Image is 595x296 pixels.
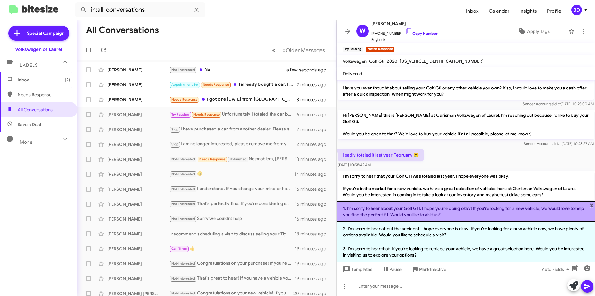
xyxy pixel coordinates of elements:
[171,157,195,161] span: Not-Interested
[295,156,331,162] div: 13 minutes ago
[297,112,331,118] div: 6 minutes ago
[366,47,394,52] small: Needs Response
[169,156,295,163] div: No problem, [PERSON_NAME]!
[169,126,297,133] div: I have purchased a car from another dealer. Please stop contacting me. Thank you.
[199,157,226,161] span: Needs Response
[369,58,384,64] span: Golf Gti
[295,141,331,148] div: 12 minutes ago
[295,261,331,267] div: 19 minutes ago
[107,276,169,282] div: [PERSON_NAME]
[268,44,329,57] nav: Page navigation example
[169,245,295,252] div: 👍
[295,216,331,222] div: 16 minutes ago
[359,26,366,36] span: W
[514,2,542,20] a: Insights
[400,58,484,64] span: [US_VEHICLE_IDENTIFICATION_NUMBER]
[524,141,594,146] span: Sender Account [DATE] 10:28:27 AM
[337,242,595,262] li: 3. I'm sorry to hear that! If you're looking to replace your vehicle, we have a great selection h...
[590,201,594,209] span: x
[169,275,295,282] div: That's great to hear! If you have a vehicle you'd like to sell, we would be happy to help you wit...
[502,26,565,37] button: Apply Tags
[171,262,195,266] span: Not-Interested
[18,92,70,98] span: Needs Response
[523,102,594,106] span: Sender Account [DATE] 10:23:00 AM
[484,2,514,20] a: Calendar
[294,67,331,73] div: a few seconds ago
[527,26,550,37] span: Apply Tags
[377,264,407,275] button: Pause
[169,171,294,178] div: 🙂
[371,37,438,43] span: Buyback
[338,70,594,100] p: Hi [PERSON_NAME] this is [PERSON_NAME] at Ourisman Volkswagen of Laurel. Thanks again for being o...
[107,156,169,162] div: [PERSON_NAME]
[171,127,179,131] span: Stop
[169,96,297,103] div: I got one [DATE] from [GEOGRAPHIC_DATA]
[107,216,169,222] div: [PERSON_NAME]
[268,44,279,57] button: Previous
[107,201,169,207] div: [PERSON_NAME]
[65,77,70,83] span: (2)
[18,77,70,83] span: Inbox
[337,201,595,222] li: 1. I'm sorry to hear about your Golf GTI. I hope you’re doing okay! If you're looking for a new v...
[107,171,169,177] div: [PERSON_NAME]
[107,231,169,237] div: [PERSON_NAME]
[295,201,331,207] div: 16 minutes ago
[169,66,294,73] div: No
[107,67,169,73] div: [PERSON_NAME]
[169,200,295,207] div: That's perfectly fine! If you're considering selling your vehicle, feel free to reach out. We can...
[295,231,331,237] div: 18 minutes ago
[75,2,205,17] input: Search
[295,186,331,192] div: 16 minutes ago
[343,47,363,52] small: Try Pausing
[297,97,331,103] div: 3 minutes ago
[169,215,295,222] div: Sorry we couldnt help
[566,5,588,15] button: BD
[107,126,169,133] div: [PERSON_NAME]
[537,264,576,275] button: Auto Fields
[297,126,331,133] div: 7 minutes ago
[390,264,402,275] span: Pause
[551,141,562,146] span: said at
[338,110,594,139] p: Hi [PERSON_NAME] this is [PERSON_NAME] at Ourisman Volkswagen of Laurel. I'm reaching out because...
[203,83,229,87] span: Needs Response
[571,5,582,15] div: BD
[169,260,295,267] div: Congratulations on your purchase! If you're considering selling your previous vehicle, I can help...
[405,31,438,36] a: Copy Number
[343,71,362,76] span: Delivered
[542,264,571,275] span: Auto Fields
[107,261,169,267] div: [PERSON_NAME]
[171,276,195,280] span: Not-Interested
[419,264,446,275] span: Mark Inactive
[371,20,438,27] span: [PERSON_NAME]
[461,2,484,20] a: Inbox
[169,111,297,118] div: Unfortunately I totaled the car back in [DATE]
[542,2,566,20] span: Profile
[171,187,195,191] span: Not-Interested
[107,82,169,88] div: [PERSON_NAME]
[343,58,367,64] span: Volkswagen
[169,81,297,88] div: I already bought a car. I wasn't fully ready to switch to and Ev yet, but I'll keep you guys in m...
[8,26,69,41] a: Special Campaign
[171,202,195,206] span: Not-Interested
[107,97,169,103] div: [PERSON_NAME]
[171,142,179,146] span: Stop
[282,46,286,54] span: »
[171,112,189,116] span: Try Pausing
[171,291,195,295] span: Not-Interested
[407,264,451,275] button: Mark Inactive
[297,82,331,88] div: 2 minutes ago
[27,30,64,36] span: Special Campaign
[169,185,295,193] div: I understand. If you change your mind or have any questions in the future, feel free to reach out...
[107,246,169,252] div: [PERSON_NAME]
[107,141,169,148] div: [PERSON_NAME]
[86,25,159,35] h1: All Conversations
[272,46,275,54] span: «
[342,264,372,275] span: Templates
[387,58,397,64] span: 2020
[171,68,195,72] span: Not-Interested
[337,264,377,275] button: Templates
[295,246,331,252] div: 19 minutes ago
